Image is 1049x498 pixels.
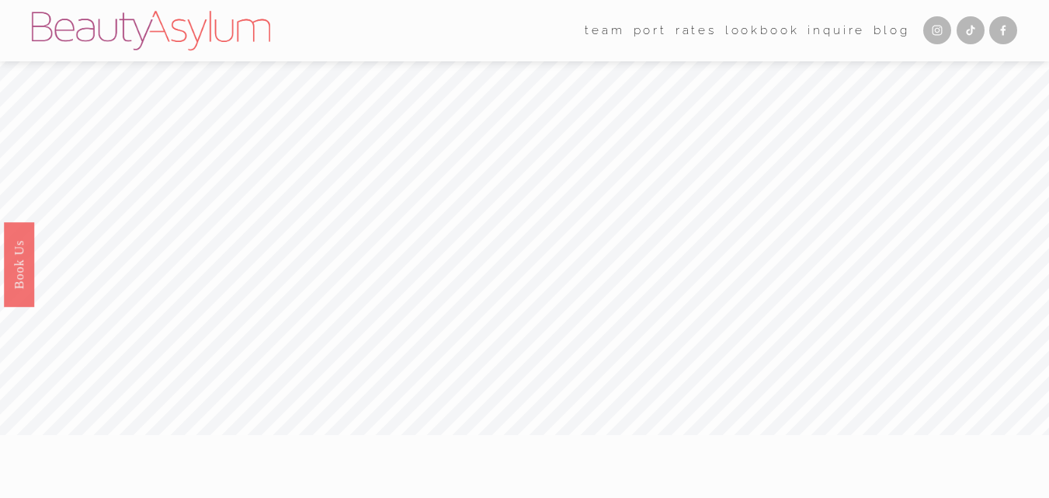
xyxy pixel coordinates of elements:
[923,16,951,44] a: Instagram
[585,20,624,42] span: team
[32,11,270,51] img: Beauty Asylum | Bridal Hair &amp; Makeup Charlotte &amp; Atlanta
[874,19,909,43] a: Blog
[989,16,1017,44] a: Facebook
[957,16,985,44] a: TikTok
[725,19,800,43] a: Lookbook
[4,221,34,306] a: Book Us
[808,19,865,43] a: Inquire
[676,19,717,43] a: Rates
[585,19,624,43] a: folder dropdown
[634,19,667,43] a: port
